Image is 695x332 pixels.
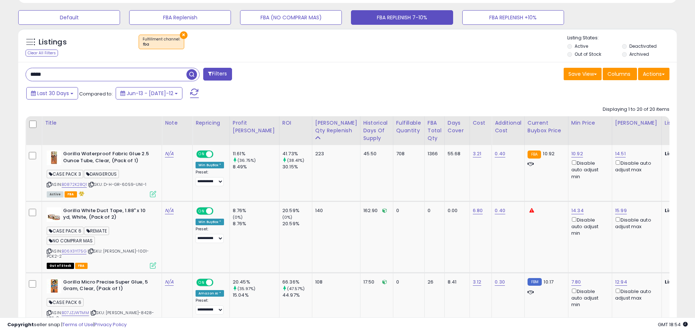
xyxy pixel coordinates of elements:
[212,279,224,285] span: OFF
[233,220,279,227] div: 8.76%
[39,37,67,47] h5: Listings
[62,181,87,188] a: B0872K28Q1
[238,286,255,292] small: (35.97%)
[47,310,154,321] span: | SKU: [PERSON_NAME]-8428-UNI-2
[363,119,390,142] div: Historical Days Of Supply
[638,68,669,80] button: Actions
[603,106,669,113] div: Displaying 1 to 20 of 20 items
[571,287,606,308] div: Disable auto adjust min
[495,278,505,286] a: 0.30
[282,119,309,127] div: ROI
[233,151,279,157] div: 11.61%
[196,290,224,297] div: Amazon AI *
[47,170,83,178] span: CASE PACK 3
[47,191,63,198] span: All listings currently available for purchase on Amazon
[287,157,304,163] small: (38.41%)
[47,237,95,245] span: NO COMPRAR MAS
[127,90,173,97] span: Jun-13 - [DATE]-12
[315,151,355,157] div: 223
[165,119,189,127] div: Note
[197,279,206,285] span: ON
[571,216,606,237] div: Disable auto adjust min
[396,151,419,157] div: 708
[212,208,224,214] span: OFF
[165,207,174,214] a: N/A
[428,279,439,285] div: 26
[315,207,355,214] div: 140
[62,248,86,254] a: B06X3Y175G
[428,119,441,142] div: FBA Total Qty
[315,119,357,134] div: [PERSON_NAME] Qty Replenish
[45,119,159,127] div: Title
[63,279,152,294] b: Gorilla Micro Precise Super Glue, 5 Gram, Clear, (Pack of 1)
[473,278,482,286] a: 3.12
[473,207,483,214] a: 6.80
[282,220,312,227] div: 20.59%
[197,208,206,214] span: ON
[84,227,109,235] span: REMATE
[37,90,69,97] span: Last 30 Days
[571,119,609,127] div: Min Price
[448,151,464,157] div: 55.68
[571,150,583,157] a: 10.92
[428,151,439,157] div: 1366
[615,287,656,301] div: Disable auto adjust max
[528,119,565,134] div: Current Buybox Price
[282,292,312,298] div: 44.97%
[196,119,227,127] div: Repricing
[282,164,312,170] div: 30.15%
[129,10,231,25] button: FBA Replenish
[495,150,505,157] a: 0.40
[180,31,188,39] button: ×
[47,207,156,268] div: ASIN:
[282,151,312,157] div: 41.73%
[116,87,182,99] button: Jun-13 - [DATE]-12
[143,42,180,47] div: fba
[196,219,224,225] div: Win BuyBox *
[47,227,84,235] span: CASE PACK 6
[615,159,656,173] div: Disable auto adjust max
[448,119,467,134] div: Days Cover
[196,227,224,243] div: Preset:
[603,68,637,80] button: Columns
[363,207,387,214] div: 162.90
[7,321,34,328] strong: Copyright
[47,151,156,196] div: ASIN:
[528,278,542,286] small: FBM
[315,279,355,285] div: 108
[428,207,439,214] div: 0
[47,207,61,222] img: 51lXAICPVzL._SL40_.jpg
[282,279,312,285] div: 66.36%
[363,279,387,285] div: 17.50
[571,207,584,214] a: 14.34
[63,207,152,223] b: Gorilla White Duct Tape, 1.88" x 10 yd, White, (Pack of 2)
[165,150,174,157] a: N/A
[26,87,78,99] button: Last 30 Days
[528,151,541,159] small: FBA
[233,119,276,134] div: Profit [PERSON_NAME]
[567,35,677,42] p: Listing States:
[77,191,85,196] i: hazardous material
[543,150,555,157] span: 10.92
[197,151,206,157] span: ON
[240,10,342,25] button: FBA (NO COMPRAR MAS)
[658,321,688,328] span: 2025-08-12 18:54 GMT
[79,90,113,97] span: Compared to:
[575,51,601,57] label: Out of Stock
[62,310,89,316] a: B07JZJWTMM
[495,207,505,214] a: 0.40
[282,214,293,220] small: (0%)
[88,181,146,187] span: | SKU: D-H-GR-6059-UNI-1
[615,216,656,230] div: Disable auto adjust max
[47,151,61,165] img: 41D7HjjcakL._SL40_.jpg
[233,214,243,220] small: (0%)
[47,263,74,269] span: All listings that are currently out of stock and unavailable for purchase on Amazon
[47,298,84,306] span: CASE PACK 6
[448,207,464,214] div: 0.00
[615,119,659,127] div: [PERSON_NAME]
[396,207,419,214] div: 0
[571,278,581,286] a: 7.80
[607,70,630,78] span: Columns
[462,10,564,25] button: FBA REPLENISH +10%
[47,248,149,259] span: | SKU: [PERSON_NAME]-1001-PCK2-2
